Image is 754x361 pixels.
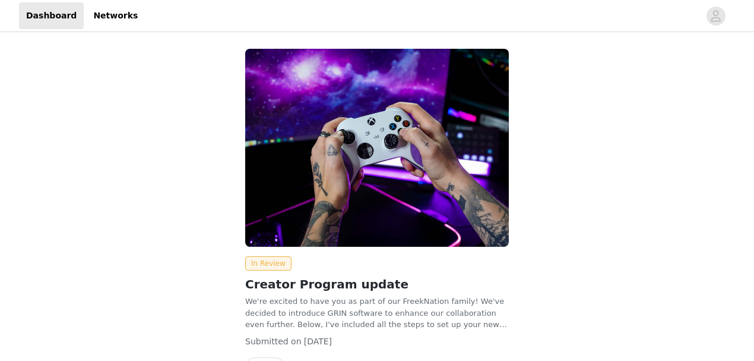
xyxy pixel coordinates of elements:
span: Submitted on [245,337,302,346]
div: avatar [710,7,721,26]
span: [DATE] [304,337,332,346]
a: Dashboard [19,2,84,29]
span: In Review [245,256,292,271]
h2: Creator Program update [245,275,509,293]
a: Networks [86,2,145,29]
img: KontrolFreek (NA) [245,49,509,247]
p: We're excited to have you as part of our FreekNation family! We've decided to introduce GRIN soft... [245,296,509,331]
